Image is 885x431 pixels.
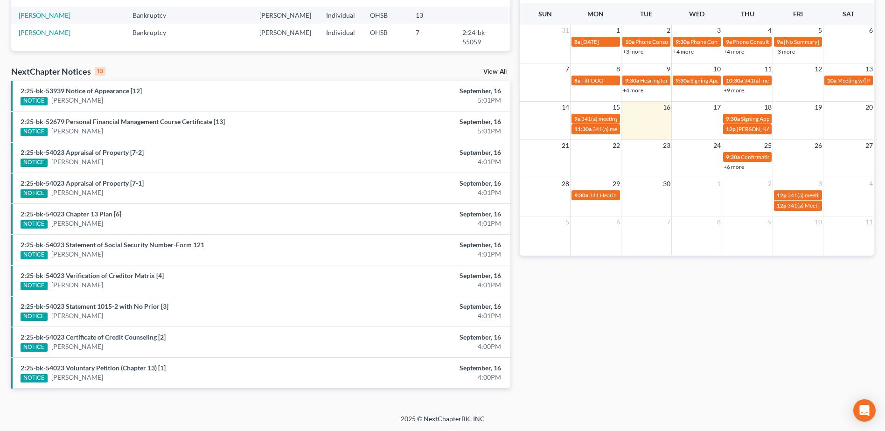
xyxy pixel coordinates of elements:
span: 8 [615,63,621,75]
span: 25 [763,140,773,151]
td: [PERSON_NAME] [252,24,319,50]
div: September, 16 [347,302,501,311]
a: [PERSON_NAME] [51,157,103,167]
span: 10:30a [726,77,743,84]
div: Open Intercom Messenger [853,399,876,422]
div: September, 16 [347,209,501,219]
span: [PERSON_NAME] and Google Ads Consultation [737,125,852,132]
span: 10a [625,38,634,45]
span: 9a [777,38,783,45]
span: 9a [726,38,732,45]
span: 22 [612,140,621,151]
span: 5 [817,25,823,36]
div: 4:01PM [347,311,501,320]
span: 11 [763,63,773,75]
a: 2:25-bk-54023 Appraisal of Property [7-1] [21,179,144,187]
a: +3 more [774,48,795,55]
span: [No Summary] [784,38,819,45]
div: 4:01PM [347,250,501,259]
a: 2:25-bk-54023 Statement 1015-2 with No Prior [3] [21,302,168,310]
span: 12p [777,202,787,209]
td: OHSB [362,24,408,50]
span: 12 [814,63,823,75]
div: 10 [95,67,105,76]
a: 2:25-bk-54023 Voluntary Petition (Chapter 13) [1] [21,364,166,372]
a: [PERSON_NAME] [51,126,103,136]
div: 4:01PM [347,280,501,290]
div: NOTICE [21,220,48,229]
a: [PERSON_NAME] [19,11,70,19]
span: 10a [827,77,836,84]
div: 5:01PM [347,96,501,105]
div: September, 16 [347,148,501,157]
div: NOTICE [21,343,48,352]
span: Phone Consultation - [PERSON_NAME] [635,38,732,45]
span: 9:30a [574,192,588,199]
div: NOTICE [21,313,48,321]
span: 9:30a [676,77,690,84]
span: Sat [843,10,854,18]
td: [PERSON_NAME] [252,7,319,24]
span: 26 [814,140,823,151]
a: +6 more [724,163,744,170]
span: 9a [574,115,580,122]
span: 16 [662,102,671,113]
td: 7 [408,51,455,68]
span: 8 [716,216,722,228]
td: Bankruptcy [125,51,183,68]
span: 9:30a [676,38,690,45]
span: Tiff OOO [581,77,603,84]
span: Phone Consultation - [PERSON_NAME] [690,38,787,45]
div: September, 16 [347,179,501,188]
span: 2 [666,25,671,36]
span: Sun [538,10,552,18]
span: 341(a) meeting for [PERSON_NAME] [787,192,878,199]
div: NOTICE [21,159,48,167]
span: 1 [615,25,621,36]
a: 2:25-bk-54023 Chapter 13 Plan [6] [21,210,121,218]
td: 2:24-bk-55059 [455,24,510,50]
span: 1 [716,178,722,189]
span: Mon [587,10,604,18]
span: 10 [814,216,823,228]
a: 2:25-bk-54023 Certificate of Credit Counseling [2] [21,333,166,341]
div: NOTICE [21,251,48,259]
a: +4 more [673,48,694,55]
span: 341(a) meeting for [PERSON_NAME] [581,115,671,122]
span: 10 [712,63,722,75]
td: OHSB [362,7,408,24]
span: 341(a) Meeting for [PERSON_NAME] [787,202,878,209]
div: NextChapter Notices [11,66,105,77]
span: 24 [712,140,722,151]
div: NOTICE [21,128,48,136]
a: [PERSON_NAME] [51,96,103,105]
span: Hearing for [PERSON_NAME] & [PERSON_NAME] [640,77,762,84]
a: 2:25-bk-54023 Verification of Creditor Matrix [4] [21,271,164,279]
td: OHSB [362,51,408,68]
a: [PERSON_NAME] [51,342,103,351]
span: Signing Appointment-[PERSON_NAME] - Chapter 13 [741,115,869,122]
td: 13 [408,7,455,24]
span: 23 [662,140,671,151]
div: 5:01PM [347,126,501,136]
div: 4:00PM [347,373,501,382]
span: 6 [868,25,874,36]
div: 4:01PM [347,188,501,197]
div: 4:01PM [347,219,501,228]
div: September, 16 [347,333,501,342]
span: 4 [767,25,773,36]
span: 7 [564,63,570,75]
span: 341 Hearing for [PERSON_NAME] [589,192,673,199]
div: NOTICE [21,97,48,105]
div: 4:01PM [347,157,501,167]
div: September, 16 [347,86,501,96]
span: 9:30a [625,77,639,84]
a: [PERSON_NAME] [51,311,103,320]
span: 14 [561,102,570,113]
span: 12p [777,192,787,199]
span: 29 [612,178,621,189]
a: [PERSON_NAME] [51,188,103,197]
span: 18 [763,102,773,113]
td: Individual [319,24,362,50]
div: 4:00PM [347,342,501,351]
